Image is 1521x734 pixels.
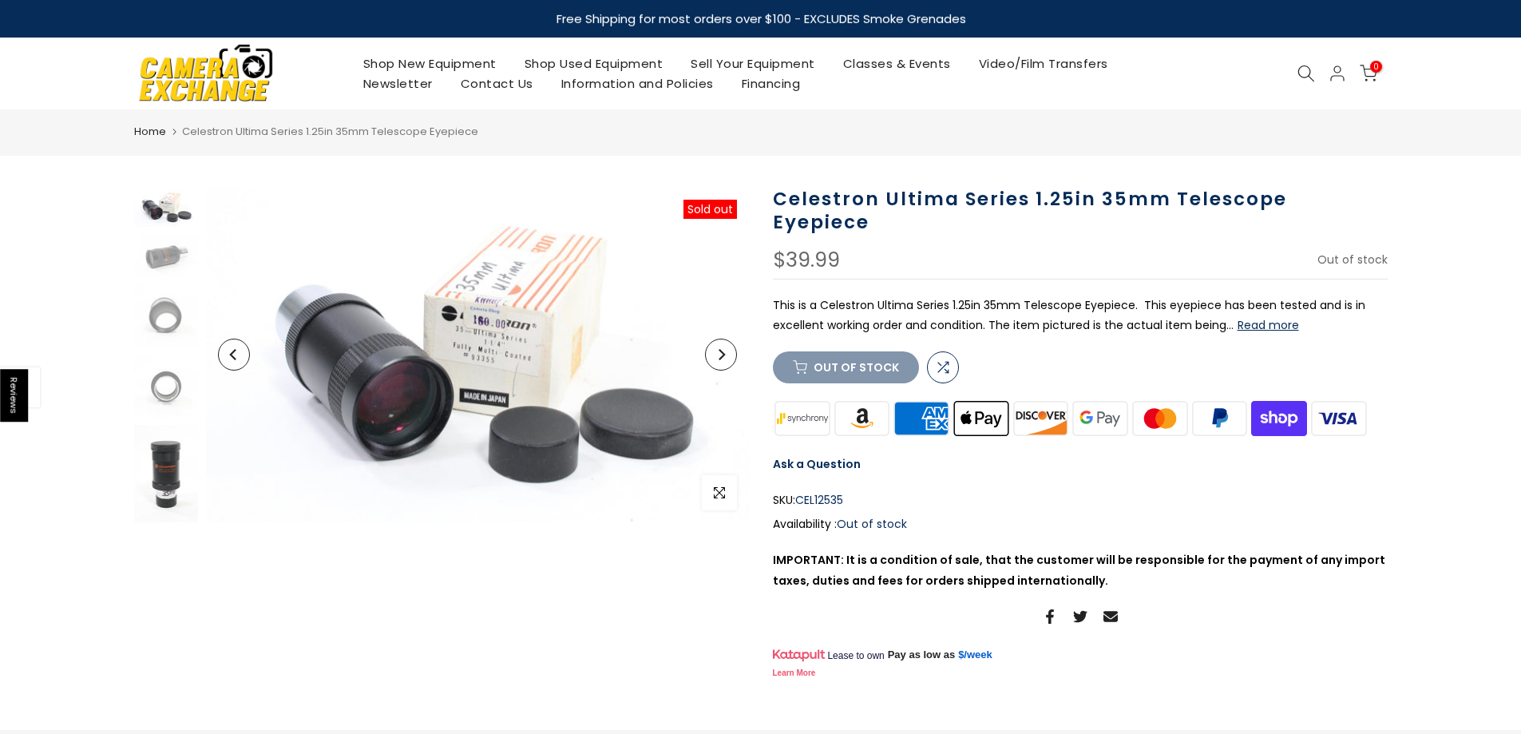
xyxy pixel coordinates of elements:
[218,339,250,371] button: Previous
[827,649,884,662] span: Lease to own
[773,669,816,677] a: Learn More
[773,250,840,271] div: $39.99
[1317,252,1388,268] span: Out of stock
[1043,607,1057,626] a: Share on Facebook
[556,10,965,27] strong: Free Shipping for most orders over $100 - EXCLUDES Smoke Grenades
[773,552,1385,588] strong: IMPORTANT: It is a condition of sale, that the customer will be responsible for the payment of an...
[1370,61,1382,73] span: 0
[888,648,956,662] span: Pay as low as
[206,188,749,522] img: Celestron Ultima Series 1.25in 35mm Telescope Eyepiece Telescopes and Accessories Celestron CEL12535
[134,284,198,347] img: Celestron Ultima Series 1.25in 35mm Telescope Eyepiece Telescopes and Accessories Celestron CEL12535
[964,54,1122,73] a: Video/Film Transfers
[1071,399,1131,438] img: google pay
[773,456,861,472] a: Ask a Question
[677,54,830,73] a: Sell Your Equipment
[832,399,892,438] img: amazon payments
[349,54,510,73] a: Shop New Equipment
[1250,399,1309,438] img: shopify pay
[510,54,677,73] a: Shop Used Equipment
[446,73,547,93] a: Contact Us
[829,54,964,73] a: Classes & Events
[951,399,1011,438] img: apple pay
[1103,607,1118,626] a: Share on Email
[705,339,737,371] button: Next
[1073,607,1087,626] a: Share on Twitter
[837,516,907,532] span: Out of stock
[892,399,952,438] img: american express
[1190,399,1250,438] img: paypal
[349,73,446,93] a: Newsletter
[773,296,1388,335] p: This is a Celestron Ultima Series 1.25in 35mm Telescope Eyepiece. This eyepiece has been tested a...
[1360,65,1377,82] a: 0
[134,235,198,276] img: Celestron Ultima Series 1.25in 35mm Telescope Eyepiece Telescopes and Accessories Celestron CEL12535
[134,425,198,524] img: Celestron Ultima Series 1.25in 35mm Telescope Eyepiece Telescopes and Accessories Celestron CEL12535
[958,648,992,662] a: $/week
[727,73,814,93] a: Financing
[547,73,727,93] a: Information and Policies
[134,355,198,417] img: Celestron Ultima Series 1.25in 35mm Telescope Eyepiece Telescopes and Accessories Celestron CEL12535
[134,188,198,227] img: Celestron Ultima Series 1.25in 35mm Telescope Eyepiece Telescopes and Accessories Celestron CEL12535
[1011,399,1071,438] img: discover
[1309,399,1369,438] img: visa
[795,490,843,510] span: CEL12535
[134,124,166,140] a: Home
[1130,399,1190,438] img: master
[773,188,1388,234] h1: Celestron Ultima Series 1.25in 35mm Telescope Eyepiece
[773,399,833,438] img: synchrony
[773,490,1388,510] div: SKU:
[773,514,1388,534] div: Availability :
[1238,318,1299,332] button: Read more
[182,124,478,139] span: Celestron Ultima Series 1.25in 35mm Telescope Eyepiece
